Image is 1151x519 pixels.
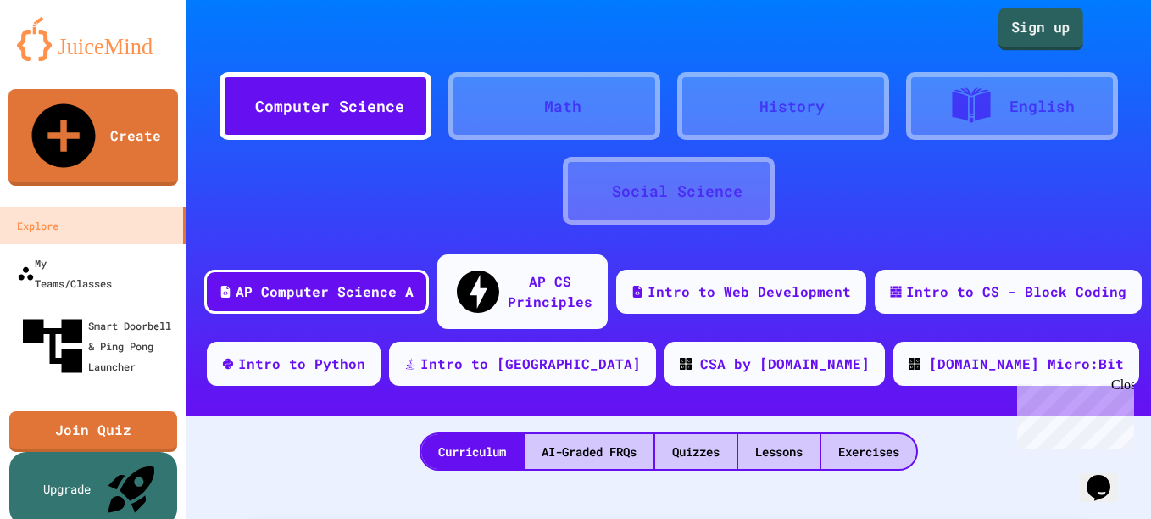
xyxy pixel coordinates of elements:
[906,282,1126,302] div: Intro to CS - Block Coding
[738,434,820,469] div: Lessons
[238,354,365,374] div: Intro to Python
[17,253,112,293] div: My Teams/Classes
[655,434,737,469] div: Quizzes
[7,7,117,108] div: Chat with us now!Close
[929,354,1124,374] div: [DOMAIN_NAME] Micro:Bit
[544,95,581,118] div: Math
[759,95,825,118] div: History
[8,89,178,186] a: Create
[236,282,414,302] div: AP Computer Science A
[17,310,180,382] div: Smart Doorbell & Ping Pong Launcher
[821,434,916,469] div: Exercises
[1010,377,1134,449] iframe: chat widget
[998,8,1083,50] a: Sign up
[17,17,170,61] img: logo-orange.svg
[43,480,91,498] div: Upgrade
[421,434,523,469] div: Curriculum
[1080,451,1134,502] iframe: chat widget
[680,358,692,370] img: CODE_logo_RGB.png
[700,354,870,374] div: CSA by [DOMAIN_NAME]
[1009,95,1075,118] div: English
[508,271,592,312] div: AP CS Principles
[9,411,177,452] a: Join Quiz
[909,358,920,370] img: CODE_logo_RGB.png
[420,354,641,374] div: Intro to [GEOGRAPHIC_DATA]
[525,434,653,469] div: AI-Graded FRQs
[255,95,404,118] div: Computer Science
[648,282,851,302] div: Intro to Web Development
[17,215,58,236] div: Explore
[612,180,742,203] div: Social Science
